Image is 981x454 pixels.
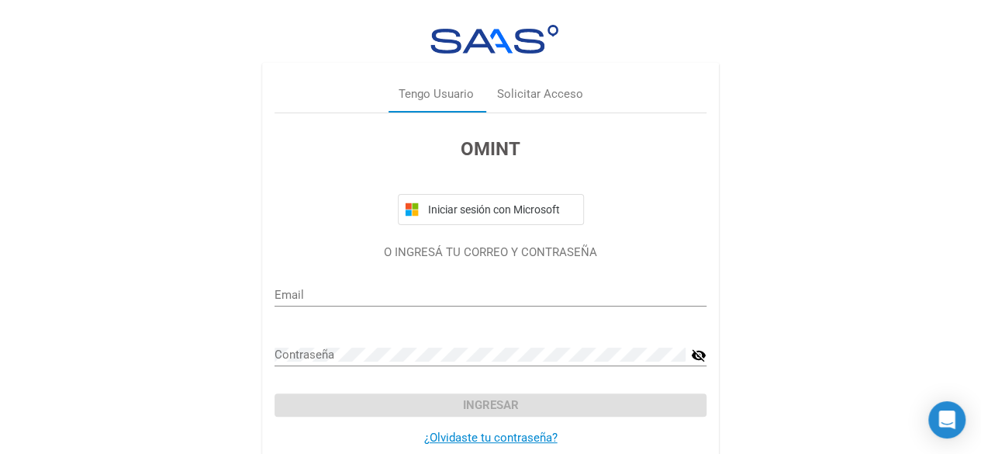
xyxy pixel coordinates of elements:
div: Tengo Usuario [399,85,474,103]
span: Ingresar [463,398,519,412]
a: ¿Olvidaste tu contraseña? [424,431,558,445]
mat-icon: visibility_off [691,346,706,365]
button: Ingresar [275,393,706,417]
button: Iniciar sesión con Microsoft [398,194,584,225]
div: Solicitar Acceso [497,85,583,103]
div: Open Intercom Messenger [928,401,965,438]
p: O INGRESÁ TU CORREO Y CONTRASEÑA [275,244,706,262]
h3: OMINT [275,135,706,163]
span: Iniciar sesión con Microsoft [425,203,577,216]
